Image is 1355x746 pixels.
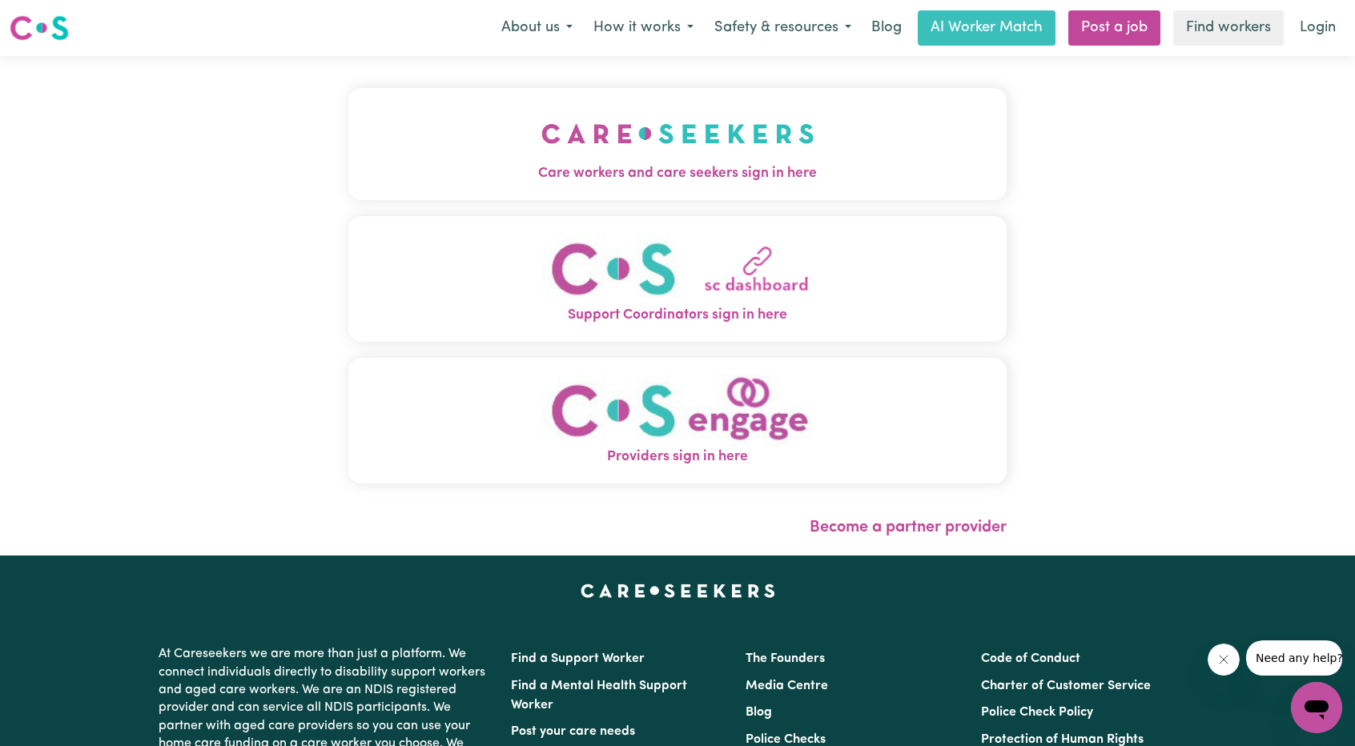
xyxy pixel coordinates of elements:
[981,706,1093,719] a: Police Check Policy
[704,11,862,45] button: Safety & resources
[1290,10,1345,46] a: Login
[583,11,704,45] button: How it works
[746,680,828,692] a: Media Centre
[348,447,1007,467] span: Providers sign in here
[511,680,687,712] a: Find a Mental Health Support Worker
[491,11,583,45] button: About us
[511,652,645,665] a: Find a Support Worker
[810,519,1007,535] a: Become a partner provider
[348,358,1007,483] button: Providers sign in here
[862,10,911,46] a: Blog
[746,652,825,665] a: The Founders
[10,14,69,42] img: Careseekers logo
[348,163,1007,184] span: Care workers and care seekers sign in here
[10,11,97,24] span: Need any help?
[348,216,1007,342] button: Support Coordinators sign in here
[10,10,69,46] a: Careseekers logo
[981,680,1151,692] a: Charter of Customer Service
[1246,640,1342,676] iframe: Message from company
[511,725,635,738] a: Post your care needs
[348,305,1007,326] span: Support Coordinators sign in here
[746,706,772,719] a: Blog
[581,584,775,597] a: Careseekers home page
[746,733,826,746] a: Police Checks
[981,652,1080,665] a: Code of Conduct
[1173,10,1284,46] a: Find workers
[1291,682,1342,733] iframe: Button to launch messaging window
[981,733,1144,746] a: Protection of Human Rights
[918,10,1055,46] a: AI Worker Match
[1208,644,1240,676] iframe: Close message
[1068,10,1160,46] a: Post a job
[348,88,1007,200] button: Care workers and care seekers sign in here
